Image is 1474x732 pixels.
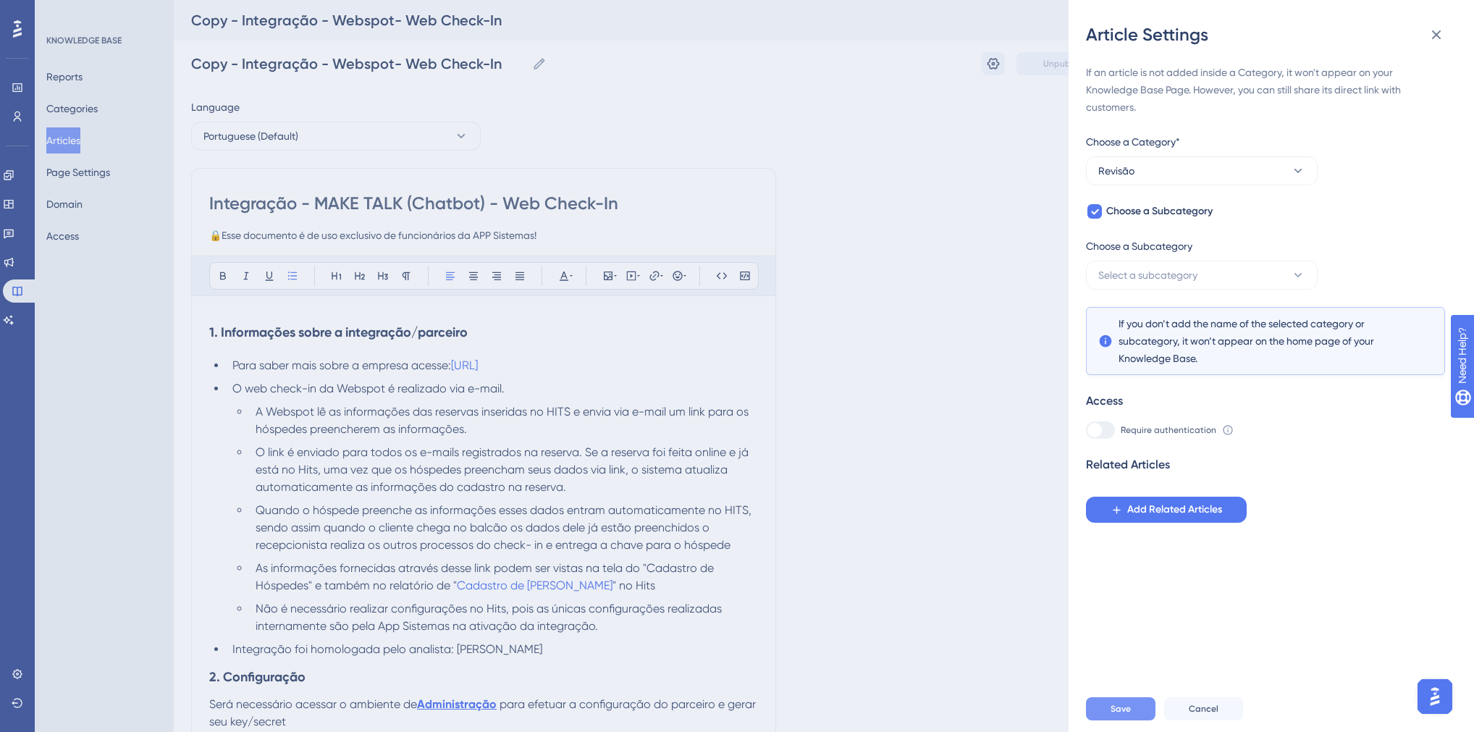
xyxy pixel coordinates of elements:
[1086,237,1192,255] span: Choose a Subcategory
[1106,203,1213,220] span: Choose a Subcategory
[1098,162,1134,180] span: Revisão
[1119,315,1412,367] span: If you don’t add the name of the selected category or subcategory, it won’t appear on the home pa...
[1164,697,1243,720] button: Cancel
[1086,156,1318,185] button: Revisão
[34,4,90,21] span: Need Help?
[1086,456,1170,474] div: Related Articles
[1413,675,1457,718] iframe: UserGuiding AI Assistant Launcher
[1127,501,1222,518] span: Add Related Articles
[1086,497,1247,523] button: Add Related Articles
[1086,23,1457,46] div: Article Settings
[1189,703,1218,715] span: Cancel
[1111,703,1131,715] span: Save
[1086,133,1180,151] span: Choose a Category*
[1086,64,1445,116] div: If an article is not added inside a Category, it won't appear on your Knowledge Base Page. Howeve...
[1086,261,1318,290] button: Select a subcategory
[1086,697,1155,720] button: Save
[1086,392,1123,410] div: Access
[1098,266,1197,284] span: Select a subcategory
[1121,424,1216,436] span: Require authentication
